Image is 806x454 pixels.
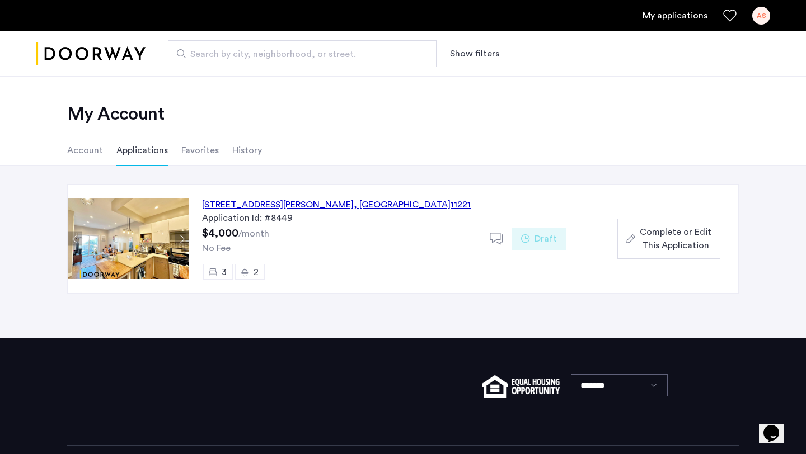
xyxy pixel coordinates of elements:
sub: /month [238,229,269,238]
div: Application Id: #8449 [202,211,476,225]
img: Apartment photo [68,198,189,279]
a: My application [643,9,707,22]
select: Language select [571,374,668,396]
span: Complete or Edit This Application [640,225,711,252]
iframe: chat widget [759,409,795,443]
div: [STREET_ADDRESS][PERSON_NAME] 11221 [202,198,471,211]
h2: My Account [67,103,739,125]
span: 3 [222,268,227,277]
li: Favorites [181,135,219,166]
span: $4,000 [202,228,238,239]
li: Account [67,135,103,166]
button: Show or hide filters [450,47,499,60]
input: Apartment Search [168,40,437,67]
div: AS [752,7,770,25]
span: Draft [535,232,557,245]
img: logo [36,33,146,75]
a: Cazamio logo [36,33,146,75]
button: button [617,219,720,259]
span: Search by city, neighborhood, or street. [190,48,405,61]
button: Previous apartment [68,232,82,246]
span: , [GEOGRAPHIC_DATA] [354,200,451,209]
li: History [232,135,262,166]
button: Next apartment [175,232,189,246]
img: equal-housing.png [482,375,560,398]
a: Favorites [723,9,737,22]
span: No Fee [202,244,231,253]
span: 2 [254,268,259,277]
li: Applications [116,135,168,166]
